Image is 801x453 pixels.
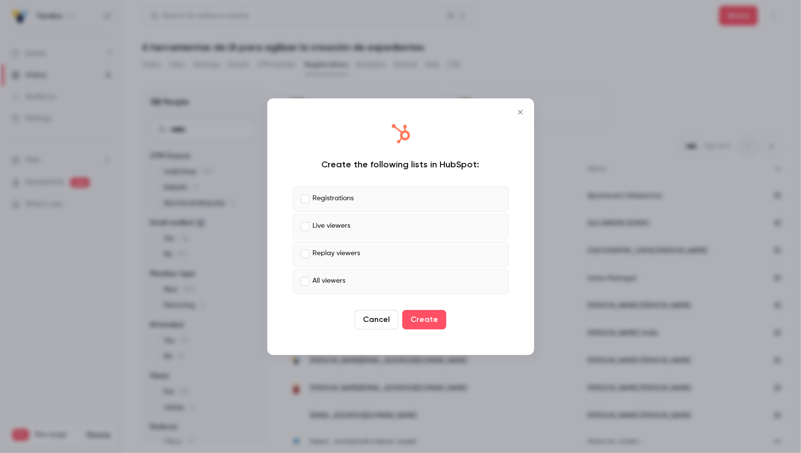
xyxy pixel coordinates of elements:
[293,159,509,170] div: Create the following lists in HubSpot:
[313,276,346,287] p: All viewers
[355,310,398,329] button: Cancel
[402,310,446,329] button: Create
[313,221,351,232] p: Live viewers
[511,102,530,122] button: Close
[313,249,361,259] p: Replay viewers
[313,194,354,204] p: Registrations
